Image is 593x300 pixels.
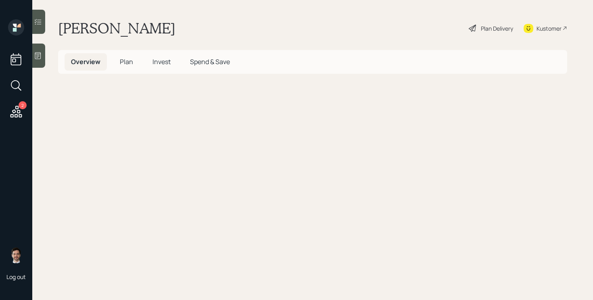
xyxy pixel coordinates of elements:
[19,101,27,109] div: 2
[58,19,175,37] h1: [PERSON_NAME]
[6,273,26,281] div: Log out
[481,24,513,33] div: Plan Delivery
[71,57,100,66] span: Overview
[152,57,171,66] span: Invest
[190,57,230,66] span: Spend & Save
[120,57,133,66] span: Plan
[8,247,24,263] img: jonah-coleman-headshot.png
[537,24,562,33] div: Kustomer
